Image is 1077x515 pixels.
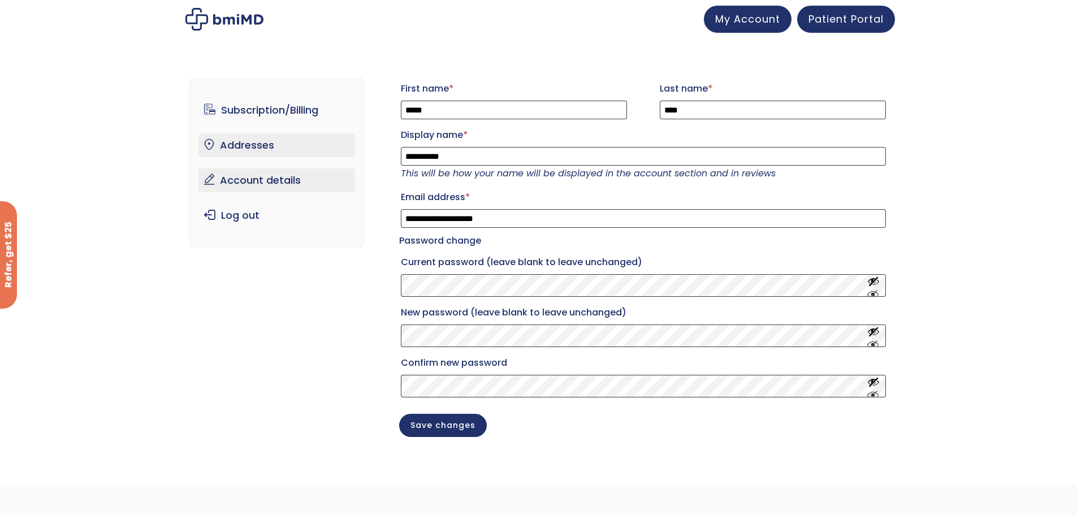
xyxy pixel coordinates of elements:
[401,354,886,372] label: Confirm new password
[185,8,263,31] img: My account
[715,12,780,26] span: My Account
[401,167,776,180] em: This will be how your name will be displayed in the account section and in reviews
[401,253,886,271] label: Current password (leave blank to leave unchanged)
[867,376,880,397] button: Show password
[867,326,880,347] button: Show password
[399,233,481,249] legend: Password change
[660,80,886,98] label: Last name
[189,78,364,248] nav: Account pages
[198,133,355,157] a: Addresses
[198,168,355,192] a: Account details
[198,204,355,227] a: Log out
[867,275,880,296] button: Show password
[401,126,886,144] label: Display name
[198,98,355,122] a: Subscription/Billing
[401,188,886,206] label: Email address
[808,12,884,26] span: Patient Portal
[401,80,627,98] label: First name
[704,6,791,33] a: My Account
[797,6,895,33] a: Patient Portal
[399,414,487,437] button: Save changes
[401,304,886,322] label: New password (leave blank to leave unchanged)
